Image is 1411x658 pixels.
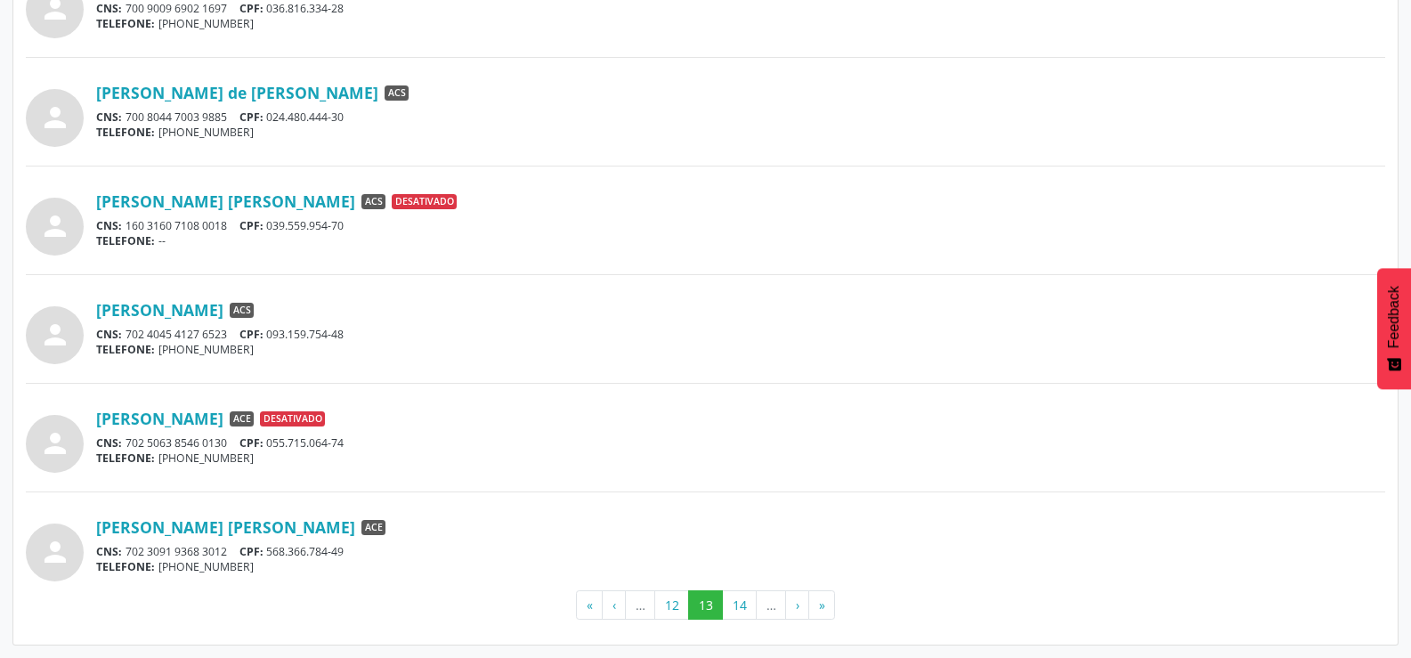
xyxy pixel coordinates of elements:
[96,451,1385,466] div: [PHONE_NUMBER]
[239,544,264,559] span: CPF:
[260,411,325,427] span: Desativado
[96,1,1385,16] div: 700 9009 6902 1697 036.816.334-28
[96,559,1385,574] div: [PHONE_NUMBER]
[239,327,264,342] span: CPF:
[26,590,1385,621] ul: Pagination
[96,218,122,233] span: CNS:
[96,342,155,357] span: TELEFONE:
[96,451,155,466] span: TELEFONE:
[96,409,223,428] a: [PERSON_NAME]
[385,85,409,102] span: ACS
[785,590,809,621] button: Go to next page
[39,427,71,459] i: person
[96,435,1385,451] div: 702 5063 8546 0130 055.715.064-74
[96,233,1385,248] div: --
[602,590,626,621] button: Go to previous page
[230,411,254,427] span: ACE
[1377,268,1411,389] button: Feedback - Mostrar pesquisa
[239,218,264,233] span: CPF:
[96,517,355,537] a: [PERSON_NAME] [PERSON_NAME]
[96,1,122,16] span: CNS:
[808,590,835,621] button: Go to last page
[392,194,457,210] span: Desativado
[230,303,254,319] span: ACS
[96,559,155,574] span: TELEFONE:
[96,83,378,102] a: [PERSON_NAME] de [PERSON_NAME]
[654,590,689,621] button: Go to page 12
[96,16,155,31] span: TELEFONE:
[96,544,122,559] span: CNS:
[688,590,723,621] button: Go to page 13
[96,191,355,211] a: [PERSON_NAME] [PERSON_NAME]
[96,233,155,248] span: TELEFONE:
[722,590,757,621] button: Go to page 14
[96,300,223,320] a: [PERSON_NAME]
[96,16,1385,31] div: [PHONE_NUMBER]
[96,125,155,140] span: TELEFONE:
[1386,286,1402,348] span: Feedback
[39,102,71,134] i: person
[239,110,264,125] span: CPF:
[39,210,71,242] i: person
[576,590,603,621] button: Go to first page
[96,110,122,125] span: CNS:
[96,327,1385,342] div: 702 4045 4127 6523 093.159.754-48
[239,1,264,16] span: CPF:
[96,110,1385,125] div: 700 8044 7003 9885 024.480.444-30
[96,327,122,342] span: CNS:
[239,435,264,451] span: CPF:
[361,520,385,536] span: ACE
[39,536,71,568] i: person
[361,194,385,210] span: ACS
[39,319,71,351] i: person
[96,435,122,451] span: CNS:
[96,125,1385,140] div: [PHONE_NUMBER]
[96,218,1385,233] div: 160 3160 7108 0018 039.559.954-70
[96,342,1385,357] div: [PHONE_NUMBER]
[96,544,1385,559] div: 702 3091 9368 3012 568.366.784-49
